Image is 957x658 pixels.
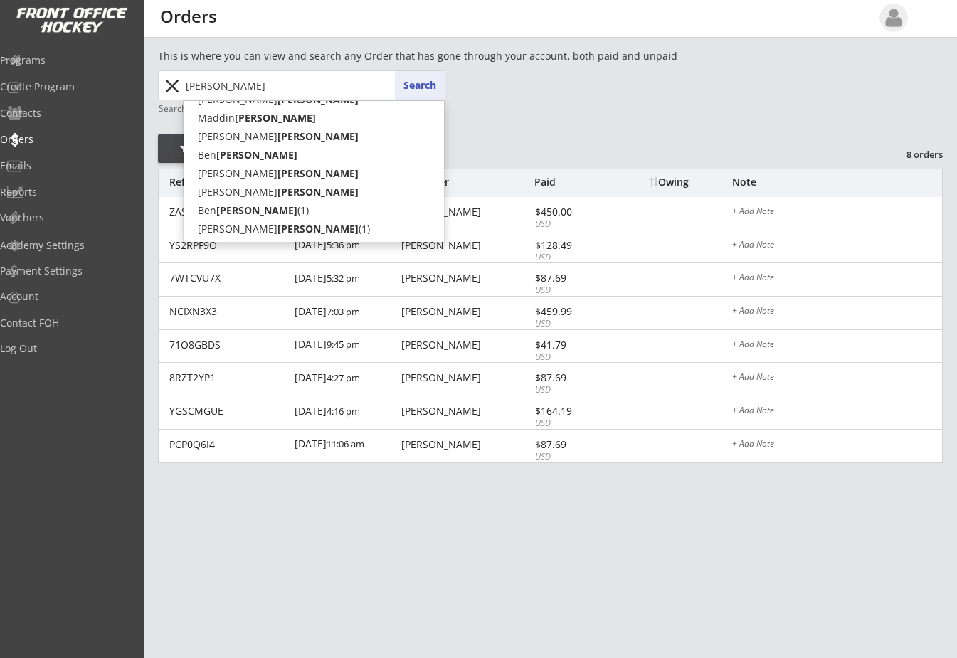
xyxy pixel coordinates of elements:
[169,273,286,283] div: 7WTCVU7X
[535,406,611,416] div: $164.19
[216,148,297,161] strong: [PERSON_NAME]
[401,440,531,450] div: [PERSON_NAME]
[535,451,611,463] div: USD
[295,263,398,295] div: [DATE]
[158,142,239,156] div: Filter
[535,273,611,283] div: $87.69
[184,109,444,127] p: Maddin
[184,127,444,146] p: [PERSON_NAME]
[401,207,531,217] div: [PERSON_NAME]
[732,440,942,451] div: + Add Note
[535,440,611,450] div: $87.69
[327,437,364,450] font: 11:06 am
[184,164,444,183] p: [PERSON_NAME]
[401,273,531,283] div: [PERSON_NAME]
[401,340,531,350] div: [PERSON_NAME]
[277,185,359,198] strong: [PERSON_NAME]
[732,240,942,252] div: + Add Note
[295,363,398,395] div: [DATE]
[732,340,942,351] div: + Add Note
[327,305,360,318] font: 7:03 pm
[401,406,531,416] div: [PERSON_NAME]
[401,177,531,187] div: Organizer
[732,307,942,318] div: + Add Note
[327,371,360,384] font: 4:27 pm
[158,49,758,63] div: This is where you can view and search any Order that has gone through your account, both paid and...
[732,406,942,418] div: + Add Note
[535,351,611,364] div: USD
[169,240,286,250] div: YS2RPF9O
[534,177,611,187] div: Paid
[535,252,611,264] div: USD
[184,201,444,220] p: Ben (1)
[327,272,360,285] font: 5:32 pm
[169,307,286,317] div: NCIXN3X3
[401,307,531,317] div: [PERSON_NAME]
[235,111,316,124] strong: [PERSON_NAME]
[535,318,611,330] div: USD
[169,406,286,416] div: YGSCMGUE
[535,373,611,383] div: $87.69
[327,405,360,418] font: 4:16 pm
[732,273,942,285] div: + Add Note
[169,177,285,187] div: Reference #
[650,177,731,187] div: Owing
[184,183,444,201] p: [PERSON_NAME]
[183,71,445,100] input: Start typing name...
[169,373,286,383] div: 8RZT2YP1
[295,430,398,462] div: [DATE]
[160,75,184,97] button: close
[184,146,444,164] p: Ben
[184,220,444,238] p: [PERSON_NAME] (1)
[535,207,611,217] div: $450.00
[732,207,942,218] div: + Add Note
[169,340,286,350] div: 71O8GBDS
[327,338,360,351] font: 9:45 pm
[732,373,942,384] div: + Add Note
[159,104,199,113] div: Search by
[535,218,611,230] div: USD
[535,307,611,317] div: $459.99
[535,240,611,250] div: $128.49
[535,285,611,297] div: USD
[277,166,359,180] strong: [PERSON_NAME]
[732,177,942,187] div: Note
[295,396,398,428] div: [DATE]
[277,129,359,143] strong: [PERSON_NAME]
[295,330,398,362] div: [DATE]
[169,207,286,217] div: ZAS69XQK
[295,230,398,262] div: [DATE]
[216,203,297,217] strong: [PERSON_NAME]
[401,240,531,250] div: [PERSON_NAME]
[395,71,445,100] button: Search
[535,340,611,350] div: $41.79
[535,384,611,396] div: USD
[277,222,359,235] strong: [PERSON_NAME]
[169,440,286,450] div: PCP0Q6I4
[295,297,398,329] div: [DATE]
[869,148,943,161] div: 8 orders
[535,418,611,430] div: USD
[401,373,531,383] div: [PERSON_NAME]
[327,238,360,251] font: 5:36 pm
